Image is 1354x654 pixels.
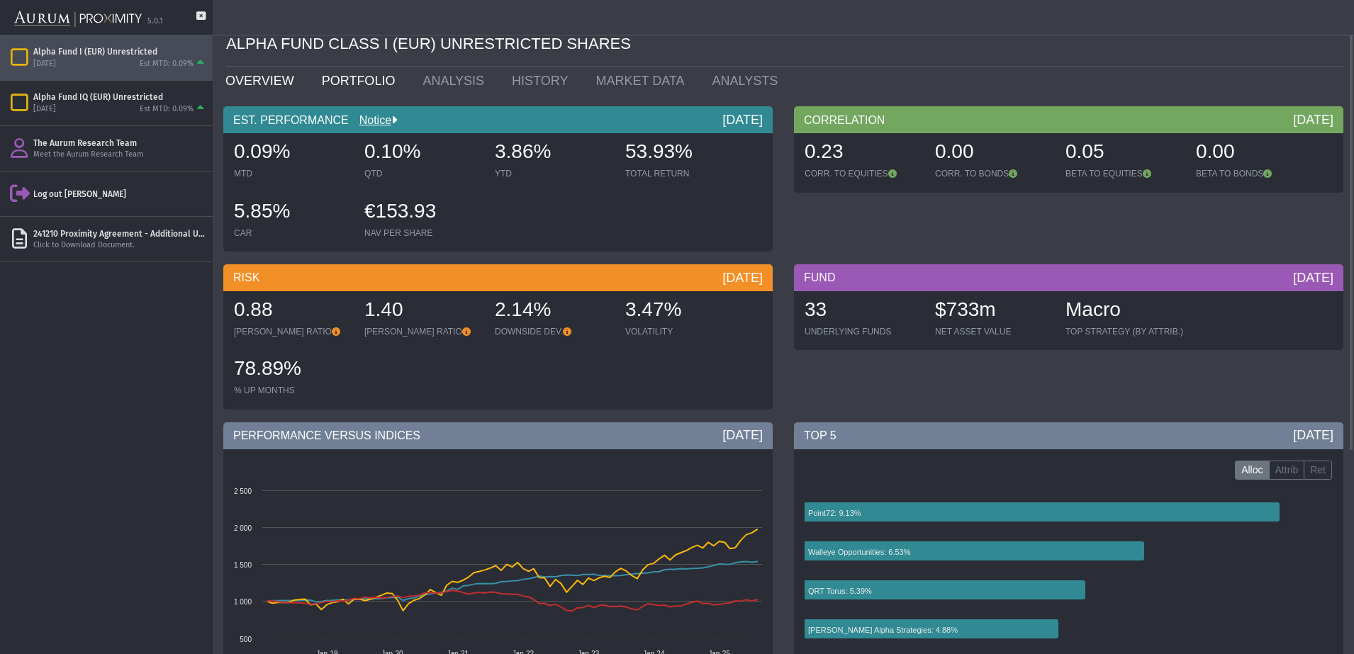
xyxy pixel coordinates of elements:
[1065,326,1183,337] div: TOP STRATEGY (BY ATTRIB.)
[364,198,481,227] div: €153.93
[495,168,611,179] div: YTD
[147,16,163,27] div: 5.0.1
[234,385,350,396] div: % UP MONTHS
[805,140,844,162] span: 0.23
[311,67,413,95] a: PORTFOLIO
[33,188,207,200] div: Log out [PERSON_NAME]
[1065,138,1182,168] div: 0.05
[1269,461,1305,480] label: Attrib
[625,168,742,179] div: TOTAL RETURN
[1293,269,1333,286] div: [DATE]
[234,598,252,606] text: 1 000
[1304,461,1332,480] label: Ret
[935,296,1051,326] div: $733m
[33,91,207,103] div: Alpha Fund IQ (EUR) Unrestricted
[234,198,350,227] div: 5.85%
[794,106,1343,133] div: CORRELATION
[808,626,958,634] text: [PERSON_NAME] Alpha Strategies: 4.88%
[935,326,1051,337] div: NET ASSET VALUE
[234,326,350,337] div: [PERSON_NAME] RATIO
[364,168,481,179] div: QTD
[364,326,481,337] div: [PERSON_NAME] RATIO
[1235,461,1269,480] label: Alloc
[234,487,252,495] text: 2 500
[722,269,763,286] div: [DATE]
[226,22,1343,67] div: ALPHA FUND CLASS I (EUR) UNRESTRICTED SHARES
[412,67,501,95] a: ANALYSIS
[364,227,481,239] div: NAV PER SHARE
[33,104,56,115] div: [DATE]
[33,137,207,149] div: The Aurum Research Team
[501,67,585,95] a: HISTORY
[1293,427,1333,444] div: [DATE]
[234,296,350,326] div: 0.88
[140,104,194,115] div: Est MTD: 0.09%
[223,264,773,291] div: RISK
[223,106,773,133] div: EST. PERFORMANCE
[701,67,795,95] a: ANALYSTS
[33,240,207,251] div: Click to Download Document.
[808,587,872,595] text: QRT Torus: 5.39%
[625,296,742,326] div: 3.47%
[794,422,1343,449] div: TOP 5
[808,509,861,517] text: Point72: 9.13%
[935,168,1051,179] div: CORR. TO BONDS
[1196,138,1312,168] div: 0.00
[495,326,611,337] div: DOWNSIDE DEV.
[234,140,290,162] span: 0.09%
[1065,168,1182,179] div: BETA TO EQUITIES
[585,67,701,95] a: MARKET DATA
[234,168,350,179] div: MTD
[234,227,350,239] div: CAR
[33,228,207,239] div: 241210 Proximity Agreement - Additional User Addendum Secofind [PERSON_NAME].pdf
[33,46,207,57] div: Alpha Fund I (EUR) Unrestricted
[364,296,481,326] div: 1.40
[794,264,1343,291] div: FUND
[805,168,921,179] div: CORR. TO EQUITIES
[808,548,911,556] text: Walleye Opportunities: 6.53%
[625,138,742,168] div: 53.93%
[215,67,311,95] a: OVERVIEW
[234,524,252,532] text: 2 000
[240,636,252,643] text: 500
[935,138,1051,168] div: 0.00
[495,296,611,326] div: 2.14%
[364,140,420,162] span: 0.10%
[234,355,350,385] div: 78.89%
[14,4,142,35] img: Aurum-Proximity%20white.svg
[805,326,921,337] div: UNDERLYING FUNDS
[1293,111,1333,128] div: [DATE]
[140,59,194,69] div: Est MTD: 0.09%
[234,561,252,569] text: 1 500
[722,427,763,444] div: [DATE]
[349,114,391,126] a: Notice
[1196,168,1312,179] div: BETA TO BONDS
[495,138,611,168] div: 3.86%
[625,326,742,337] div: VOLATILITY
[33,59,56,69] div: [DATE]
[349,113,397,128] div: Notice
[223,422,773,449] div: PERFORMANCE VERSUS INDICES
[805,296,921,326] div: 33
[722,111,763,128] div: [DATE]
[33,150,207,160] div: Meet the Aurum Research Team
[1065,296,1183,326] div: Macro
